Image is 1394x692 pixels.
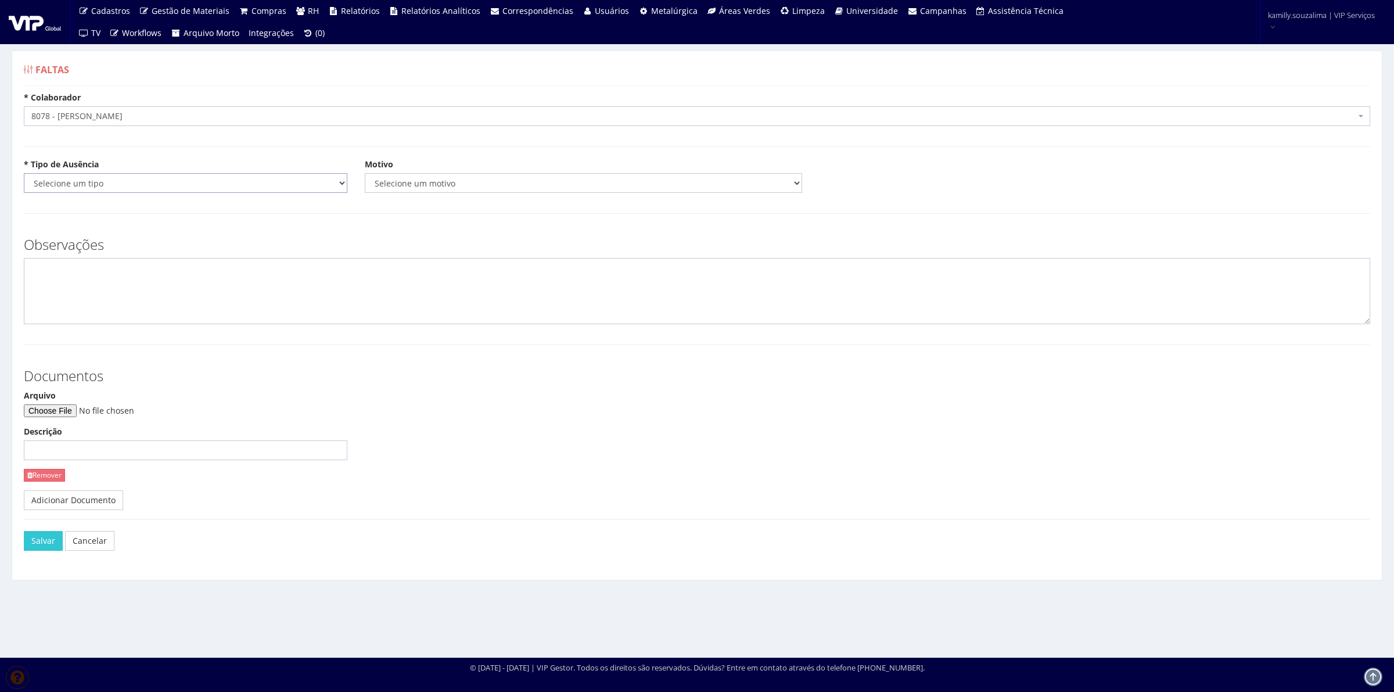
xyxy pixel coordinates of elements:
[105,22,167,44] a: Workflows
[24,237,1370,252] h3: Observações
[1268,9,1375,21] span: kamilly.souzalima | VIP Serviços
[846,5,898,16] span: Universidade
[24,390,56,401] label: Arquivo
[401,5,480,16] span: Relatórios Analíticos
[988,5,1064,16] span: Assistência Técnica
[24,92,81,103] label: * Colaborador
[341,5,380,16] span: Relatórios
[184,27,239,38] span: Arquivo Morto
[152,5,229,16] span: Gestão de Materiais
[252,5,286,16] span: Compras
[719,5,770,16] span: Áreas Verdes
[249,27,294,38] span: Integrações
[122,27,161,38] span: Workflows
[651,5,698,16] span: Metalúrgica
[792,5,825,16] span: Limpeza
[31,110,1356,122] span: 8078 - RAFAEL BELCHIOR CAVANHAS
[24,368,1370,383] h3: Documentos
[470,662,925,673] div: © [DATE] - [DATE] | VIP Gestor. Todos os direitos são reservados. Dúvidas? Entre em contato atrav...
[244,22,299,44] a: Integrações
[91,5,130,16] span: Cadastros
[24,106,1370,126] span: 8078 - RAFAEL BELCHIOR CAVANHAS
[365,159,393,170] label: Motivo
[9,13,61,31] img: logo
[502,5,573,16] span: Correspondências
[299,22,330,44] a: (0)
[920,5,967,16] span: Campanhas
[24,531,63,551] button: Salvar
[595,5,629,16] span: Usuários
[166,22,244,44] a: Arquivo Morto
[91,27,100,38] span: TV
[24,426,62,438] label: Descrição
[315,27,325,38] span: (0)
[24,469,65,481] a: Remover
[35,63,69,76] span: Faltas
[24,159,99,170] label: * Tipo de Ausência
[65,531,114,551] a: Cancelar
[308,5,319,16] span: RH
[74,22,105,44] a: TV
[24,490,123,510] a: Adicionar Documento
